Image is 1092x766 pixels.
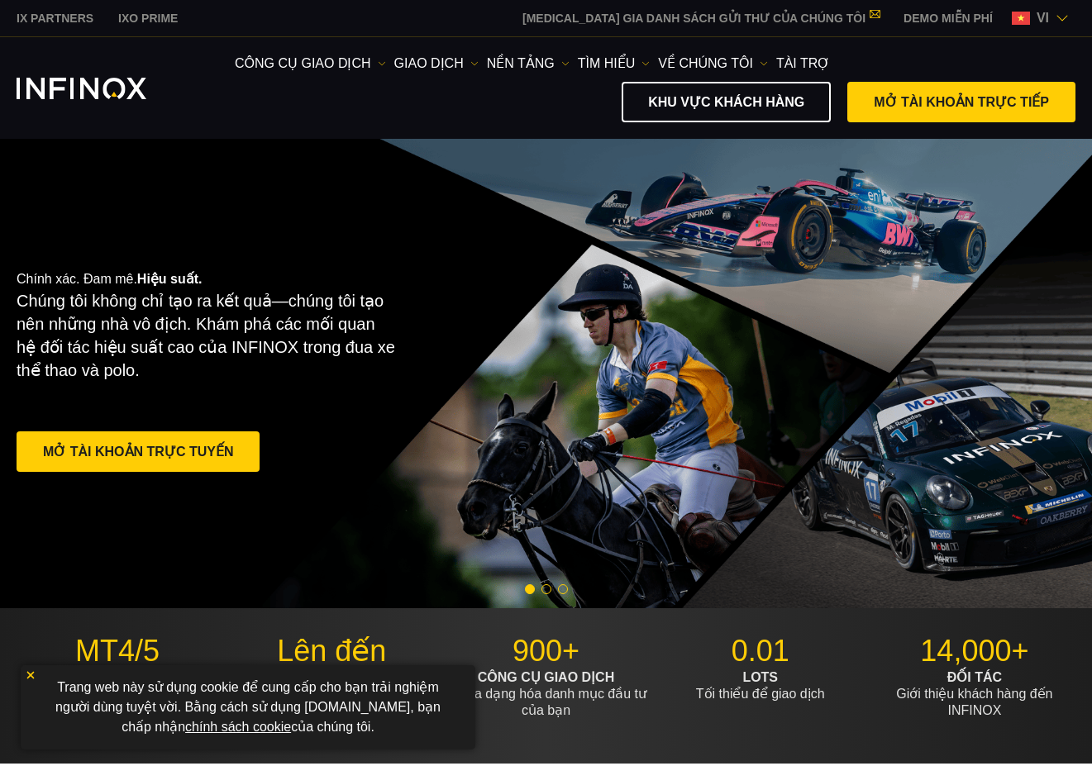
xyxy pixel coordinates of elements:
p: 0.01 [660,633,861,669]
strong: CÔNG CỤ GIAO DỊCH [478,670,614,684]
strong: Hiệu suất. [137,272,203,286]
a: Tìm hiểu [578,54,651,74]
p: Tối thiểu để giao dịch [660,669,861,702]
a: INFINOX [4,10,106,27]
img: yellow close icon [25,669,36,681]
p: Để đa dạng hóa danh mục đầu tư của bạn [445,669,646,719]
p: MT4/5 [17,633,218,669]
p: Với các công cụ giao dịch hiện đại [17,669,218,719]
p: Trang web này sử dụng cookie để cung cấp cho bạn trải nghiệm người dùng tuyệt vời. Bằng cách sử d... [29,673,467,741]
a: công cụ giao dịch [235,54,386,74]
a: INFINOX Logo [17,78,185,99]
p: 900+ [445,633,646,669]
span: Go to slide 2 [541,584,551,594]
a: [MEDICAL_DATA] GIA DANH SÁCH GỬI THƯ CỦA CHÚNG TÔI [510,12,891,25]
div: Chính xác. Đam mê. [17,245,493,502]
a: MỞ TÀI KHOẢN TRỰC TIẾP [847,82,1075,122]
a: GIAO DỊCH [394,54,479,74]
strong: LOTS [742,670,778,684]
span: vi [1030,8,1056,28]
span: Go to slide 3 [558,584,568,594]
p: Chúng tôi không chỉ tạo ra kết quả—chúng tôi tạo nên những nhà vô địch. Khám phá các mối quan hệ ... [17,289,398,382]
a: INFINOX MENU [891,10,1005,27]
a: Mở Tài khoản Trực tuyến [17,431,260,472]
a: chính sách cookie [185,720,291,734]
a: INFINOX [106,10,190,27]
a: NỀN TẢNG [487,54,570,74]
a: KHU VỰC KHÁCH HÀNG [622,82,831,122]
p: Lên đến 1:1000 [231,633,432,706]
span: Go to slide 1 [525,584,535,594]
p: Giới thiệu khách hàng đến INFINOX [874,669,1075,719]
strong: ĐỐI TÁC [947,670,1002,684]
p: 14,000+ [874,633,1075,669]
a: Tài trợ [776,54,830,74]
a: VỀ CHÚNG TÔI [658,54,768,74]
